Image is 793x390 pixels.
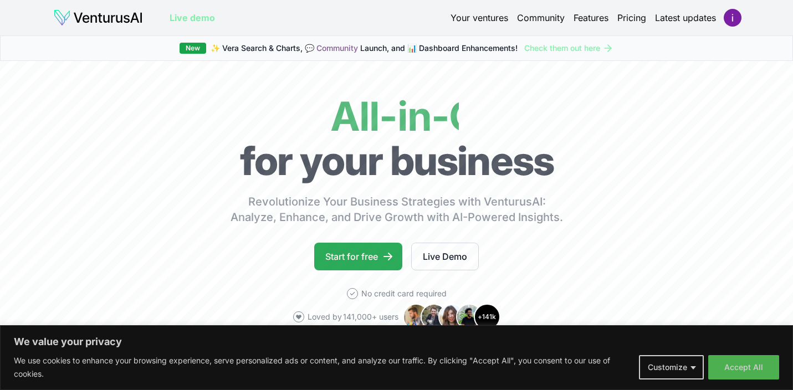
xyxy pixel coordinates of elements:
[211,43,518,54] span: ✨ Vera Search & Charts, 💬 Launch, and 📊 Dashboard Enhancements!
[180,43,206,54] div: New
[14,354,631,381] p: We use cookies to enhance your browsing experience, serve personalized ads or content, and analyz...
[524,43,613,54] a: Check them out here
[438,304,465,330] img: Avatar 3
[14,335,779,348] p: We value your privacy
[655,11,716,24] a: Latest updates
[403,304,429,330] img: Avatar 1
[617,11,646,24] a: Pricing
[517,11,565,24] a: Community
[724,9,741,27] img: ACg8ocI3FbN6mHw6Fd5JShDKktTMBbqkQB_JNYsTKYTaARz0Fr4UxQ=s96-c
[316,43,358,53] a: Community
[170,11,215,24] a: Live demo
[411,243,479,270] a: Live Demo
[314,243,402,270] a: Start for free
[421,304,447,330] img: Avatar 2
[53,9,143,27] img: logo
[708,355,779,379] button: Accept All
[451,11,508,24] a: Your ventures
[639,355,704,379] button: Customize
[456,304,483,330] img: Avatar 4
[574,11,608,24] a: Features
